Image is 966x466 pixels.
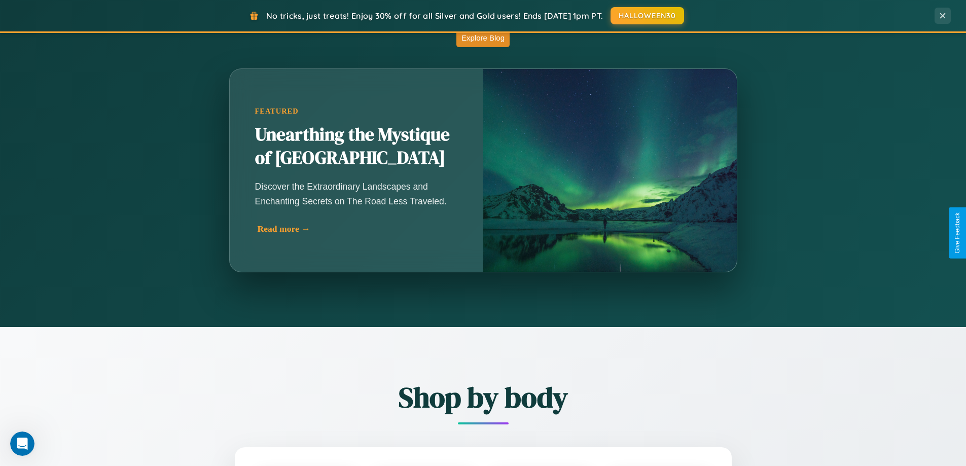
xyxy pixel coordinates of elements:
[255,180,458,208] p: Discover the Extraordinary Landscapes and Enchanting Secrets on The Road Less Traveled.
[258,224,460,234] div: Read more →
[266,11,603,21] span: No tricks, just treats! Enjoy 30% off for all Silver and Gold users! Ends [DATE] 1pm PT.
[954,212,961,254] div: Give Feedback
[611,7,684,24] button: HALLOWEEN30
[255,107,458,116] div: Featured
[179,378,788,417] h2: Shop by body
[10,432,34,456] iframe: Intercom live chat
[255,123,458,170] h2: Unearthing the Mystique of [GEOGRAPHIC_DATA]
[456,28,510,47] button: Explore Blog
